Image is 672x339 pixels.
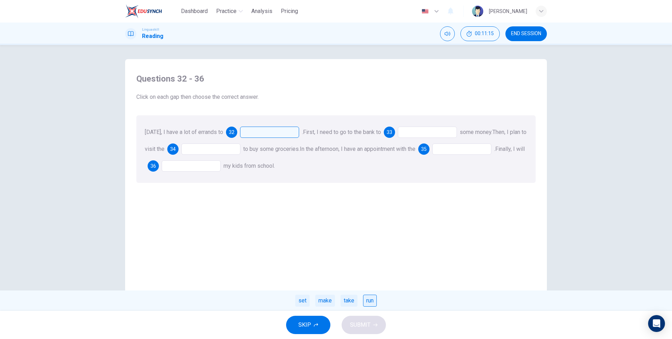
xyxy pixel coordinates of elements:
[460,26,500,41] button: 00:11:15
[248,5,275,18] button: Analysis
[243,146,300,152] span: to buy some groceries.
[489,7,527,15] div: [PERSON_NAME]
[278,5,301,18] button: Pricing
[170,147,176,152] span: 34
[341,295,357,307] div: take
[387,130,392,135] span: 33
[125,4,178,18] a: EduSynch logo
[181,7,208,15] span: Dashboard
[213,5,246,18] button: Practice
[281,7,298,15] span: Pricing
[495,146,525,152] span: Finally, I will
[303,129,381,135] span: First, I need to go to the bank to
[295,295,310,307] div: set
[298,320,311,330] span: SKIP
[178,5,211,18] button: Dashboard
[363,295,377,307] div: run
[251,7,272,15] span: Analysis
[300,146,415,152] span: In the afternoon, I have an appointment with the
[216,7,237,15] span: Practice
[150,164,156,168] span: 36
[145,129,223,135] span: [DATE], I have a lot of errands to
[472,6,483,17] img: Profile picture
[505,26,547,41] button: END SESSION
[421,9,429,14] img: en
[286,316,330,334] button: SKIP
[648,315,665,332] div: Open Intercom Messenger
[315,295,335,307] div: make
[511,31,541,37] span: END SESSION
[460,26,500,41] div: Hide
[475,31,494,37] span: 00:11:15
[224,162,275,169] span: my kids from school.
[421,147,427,152] span: 35
[136,93,536,101] span: Click on each gap then choose the correct answer.
[302,129,303,135] span: .
[142,27,159,32] span: Linguaskill
[494,146,495,152] span: .
[125,4,162,18] img: EduSynch logo
[229,130,234,135] span: 32
[142,32,163,40] h1: Reading
[460,129,492,135] span: some money.
[440,26,455,41] div: Mute
[136,73,536,84] h4: Questions 32 - 36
